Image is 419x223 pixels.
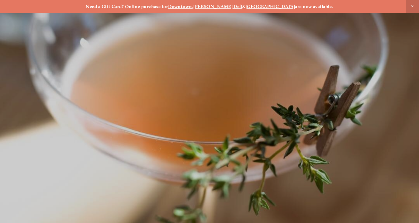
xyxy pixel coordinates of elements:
[242,4,245,9] strong: &
[192,4,193,9] strong: ,
[86,4,168,9] strong: Need a Gift Card? Online purchase for
[295,4,333,9] strong: are now available.
[168,4,192,9] a: Downtown
[193,4,242,9] a: [PERSON_NAME] Dell
[246,4,295,9] a: [GEOGRAPHIC_DATA]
